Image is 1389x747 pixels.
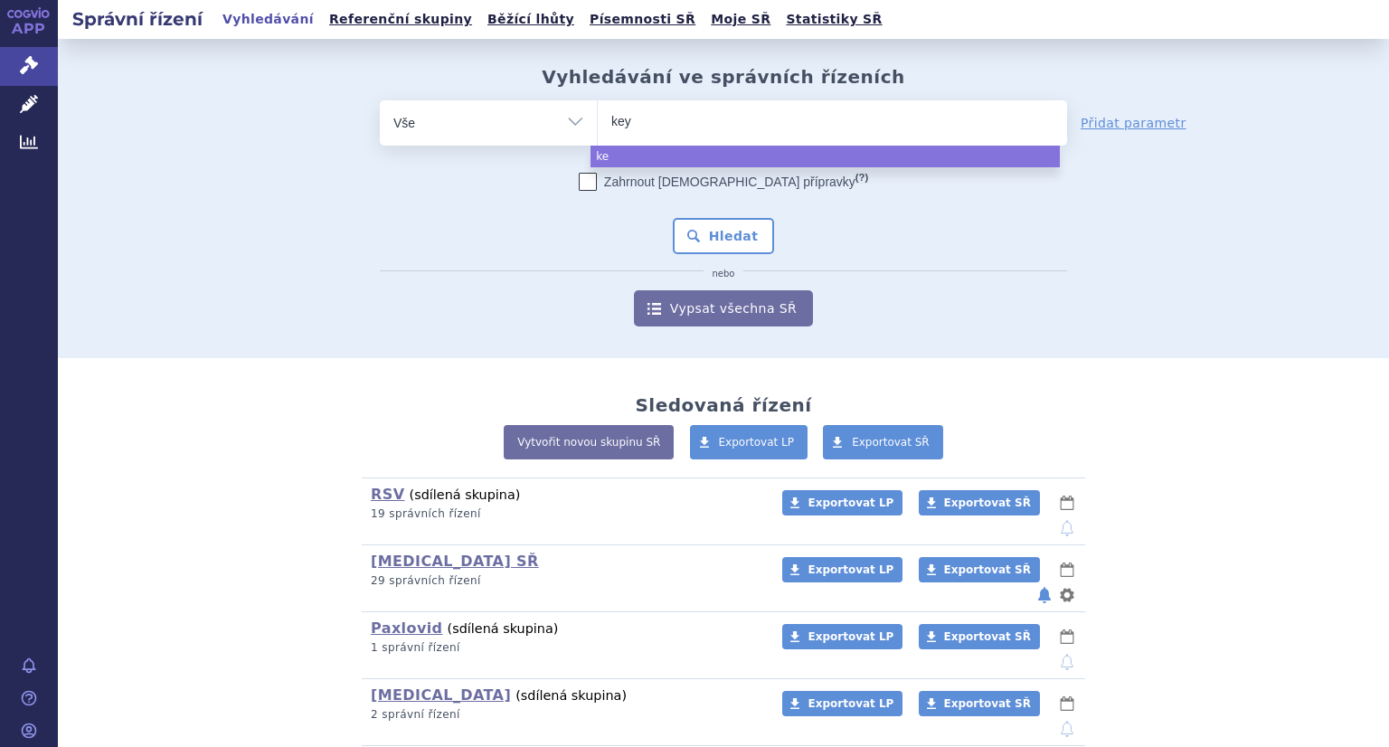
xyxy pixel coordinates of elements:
[371,486,404,503] a: RSV
[782,691,902,716] a: Exportovat LP
[944,697,1031,710] span: Exportovat SŘ
[634,290,813,326] a: Vypsat všechna SŘ
[371,619,442,637] a: Paxlovid
[719,436,795,449] span: Exportovat LP
[782,557,902,582] a: Exportovat LP
[324,7,477,32] a: Referenční skupiny
[808,496,893,509] span: Exportovat LP
[944,563,1031,576] span: Exportovat SŘ
[1058,492,1076,514] button: lhůty
[635,394,811,416] h2: Sledovaná řízení
[1058,718,1076,740] button: notifikace
[808,697,893,710] span: Exportovat LP
[1058,517,1076,539] button: notifikace
[823,425,943,459] a: Exportovat SŘ
[410,487,521,502] span: (sdílená skupina)
[1058,559,1076,581] button: lhůty
[1081,114,1186,132] a: Přidat parametr
[515,688,627,703] span: (sdílená skupina)
[371,573,759,589] p: 29 správních řízení
[371,686,511,704] a: [MEDICAL_DATA]
[919,624,1040,649] a: Exportovat SŘ
[673,218,775,254] button: Hledat
[542,66,905,88] h2: Vyhledávání ve správních řízeních
[1058,584,1076,606] button: nastavení
[584,7,701,32] a: Písemnosti SŘ
[919,490,1040,515] a: Exportovat SŘ
[705,7,776,32] a: Moje SŘ
[780,7,887,32] a: Statistiky SŘ
[482,7,580,32] a: Běžící lhůty
[944,630,1031,643] span: Exportovat SŘ
[808,563,893,576] span: Exportovat LP
[448,621,559,636] span: (sdílená skupina)
[704,269,744,279] i: nebo
[690,425,808,459] a: Exportovat LP
[1058,626,1076,648] button: lhůty
[808,630,893,643] span: Exportovat LP
[852,436,930,449] span: Exportovat SŘ
[855,172,868,184] abbr: (?)
[944,496,1031,509] span: Exportovat SŘ
[1035,584,1054,606] button: notifikace
[371,553,539,570] a: [MEDICAL_DATA] SŘ
[782,624,902,649] a: Exportovat LP
[782,490,902,515] a: Exportovat LP
[504,425,674,459] a: Vytvořit novou skupinu SŘ
[371,707,759,723] p: 2 správní řízení
[919,691,1040,716] a: Exportovat SŘ
[591,146,1060,167] li: ke
[58,6,217,32] h2: Správní řízení
[217,7,319,32] a: Vyhledávání
[919,557,1040,582] a: Exportovat SŘ
[371,640,759,656] p: 1 správní řízení
[371,506,759,522] p: 19 správních řízení
[579,173,868,191] label: Zahrnout [DEMOGRAPHIC_DATA] přípravky
[1058,651,1076,673] button: notifikace
[1058,693,1076,714] button: lhůty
